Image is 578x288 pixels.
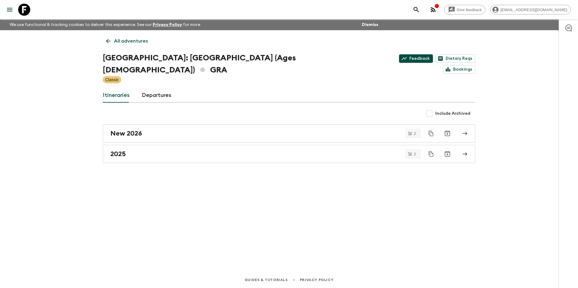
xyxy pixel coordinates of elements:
[142,88,171,103] a: Departures
[410,4,422,16] button: search adventures
[435,110,470,117] span: Include Archived
[490,5,571,14] div: [EMAIL_ADDRESS][DOMAIN_NAME]
[105,77,119,83] p: Classic
[110,150,126,158] h2: 2025
[103,145,475,163] a: 2025
[410,132,420,136] span: 2
[300,277,333,283] a: Privacy Policy
[103,35,151,47] a: All adventures
[4,4,16,16] button: menu
[444,5,485,14] a: Give feedback
[453,8,485,12] span: Give feedback
[443,65,475,74] a: Bookings
[360,21,380,29] button: Dismiss
[441,148,453,160] button: Archive
[426,149,437,159] button: Duplicate
[103,52,376,76] h1: [GEOGRAPHIC_DATA]: [GEOGRAPHIC_DATA] (Ages [DEMOGRAPHIC_DATA]) GRA
[435,54,475,63] a: Dietary Reqs
[410,152,420,156] span: 2
[441,127,453,139] button: Archive
[103,88,130,103] a: Itineraries
[399,54,433,63] a: Feedback
[110,130,142,137] h2: New 2026
[245,277,288,283] a: Guides & Tutorials
[7,19,203,30] p: We use functional & tracking cookies to deliver this experience. See our for more.
[103,124,475,142] a: New 2026
[497,8,570,12] span: [EMAIL_ADDRESS][DOMAIN_NAME]
[153,23,182,27] a: Privacy Policy
[426,128,437,139] button: Duplicate
[114,37,148,45] p: All adventures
